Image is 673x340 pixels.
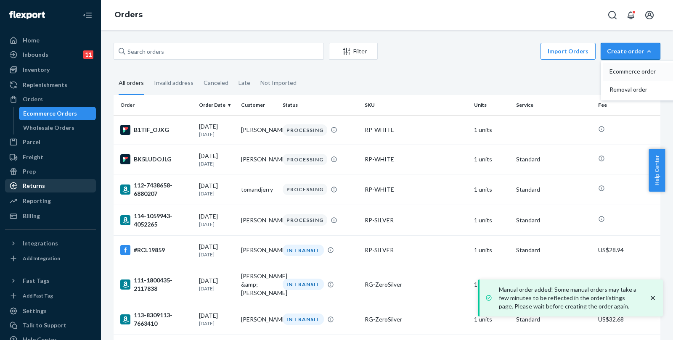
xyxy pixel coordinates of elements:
div: Not Imported [260,72,297,94]
a: Prep [5,165,96,178]
th: Order [114,95,196,115]
div: Talk to Support [23,321,66,329]
button: Import Orders [541,43,596,60]
button: Open Search Box [604,7,621,24]
div: RP-SILVER [365,246,467,254]
div: Ecommerce Orders [23,109,77,118]
button: Open account menu [641,7,658,24]
td: 1 units [471,115,513,145]
a: Returns [5,179,96,192]
button: Close Navigation [79,7,96,24]
div: Replenishments [23,81,67,89]
p: Standard [516,315,591,324]
div: [DATE] [199,311,234,327]
div: Add Integration [23,255,60,262]
div: IN TRANSIT [283,245,324,256]
td: 1 units [471,235,513,265]
th: Units [471,95,513,115]
td: US$32.68 [595,304,660,335]
td: [PERSON_NAME] [238,115,280,145]
td: [PERSON_NAME] [238,145,280,174]
a: Wholesale Orders [19,121,96,134]
div: PROCESSING [283,214,327,226]
div: Integrations [23,239,58,248]
div: Late [238,72,250,94]
th: Status [279,95,361,115]
div: [DATE] [199,212,234,228]
td: [PERSON_NAME] [238,235,280,265]
div: PROCESSING [283,184,327,195]
div: 11 [83,50,93,59]
p: [DATE] [199,221,234,228]
p: [DATE] [199,320,234,327]
div: Prep [23,167,36,176]
a: Add Integration [5,253,96,264]
a: Add Fast Tag [5,291,96,301]
div: [DATE] [199,242,234,258]
p: Standard [516,155,591,163]
td: tomandjerry [238,174,280,205]
div: Add Fast Tag [23,292,53,299]
span: Removal order [609,87,662,92]
div: Billing [23,212,40,220]
p: Standard [516,216,591,224]
div: Wholesale Orders [23,124,74,132]
div: Customer [241,101,276,108]
input: Search orders [114,43,324,60]
ol: breadcrumbs [108,3,149,27]
button: Open notifications [623,7,639,24]
a: Replenishments [5,78,96,92]
div: RG-ZeroSilver [365,280,467,289]
div: IN TRANSIT [283,279,324,290]
div: IN TRANSIT [283,314,324,325]
button: Create orderEcommerce orderRemoval order [601,43,660,60]
div: [DATE] [199,277,234,292]
a: Talk to Support [5,319,96,332]
div: PROCESSING [283,124,327,136]
div: [DATE] [199,182,234,197]
div: Parcel [23,138,40,146]
img: Flexport logo [9,11,45,19]
div: Reporting [23,197,51,205]
p: Standard [516,246,591,254]
a: Parcel [5,135,96,149]
a: Orders [5,92,96,106]
button: Help Center [649,149,665,192]
div: Create order [607,47,654,55]
button: Fast Tags [5,274,96,287]
a: Ecommerce Orders [19,107,96,120]
td: [PERSON_NAME] [238,304,280,335]
th: SKU [361,95,471,115]
a: Inventory [5,63,96,76]
th: Order Date [196,95,238,115]
a: Orders [114,10,143,19]
div: #RCL19859 [120,245,192,255]
a: Home [5,34,96,47]
th: Fee [595,95,660,115]
td: US$28.94 [595,235,660,265]
p: [DATE] [199,131,234,138]
th: Service [513,95,595,115]
p: [DATE] [199,285,234,292]
div: Orders [23,95,43,103]
p: Standard [516,185,591,194]
div: RP-WHITE [365,126,467,134]
td: 1 units [471,304,513,335]
a: Settings [5,304,96,318]
div: Invalid address [154,72,193,94]
div: RP-SILVER [365,216,467,224]
td: 1 units [471,205,513,235]
p: [DATE] [199,160,234,167]
td: 1 units [471,174,513,205]
td: [PERSON_NAME] &amp; [PERSON_NAME] [238,265,280,304]
span: Ecommerce order [609,69,662,74]
div: RG-ZeroSilver [365,315,467,324]
div: B1TIF_OJXG [120,125,192,135]
a: Inbounds11 [5,48,96,61]
div: Filter [329,47,377,55]
a: Freight [5,150,96,164]
div: Settings [23,307,47,315]
td: US$32.68 [595,265,660,304]
p: [DATE] [199,190,234,197]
